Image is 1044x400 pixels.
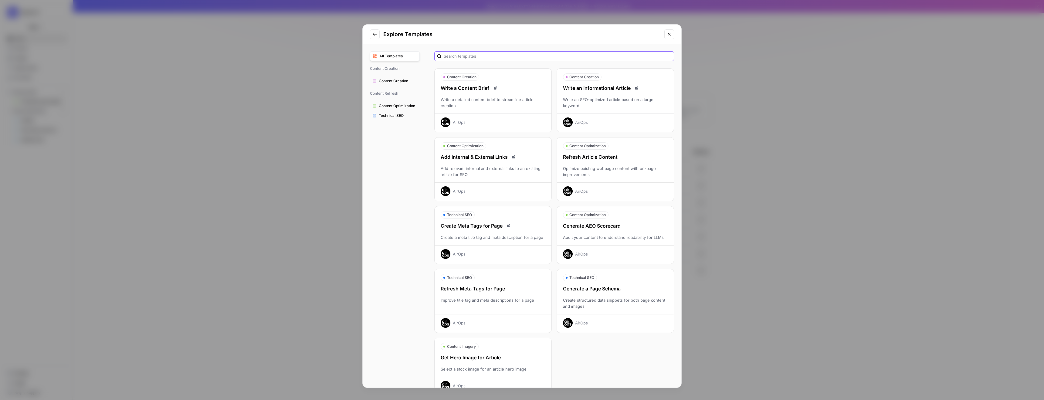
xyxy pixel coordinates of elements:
[434,269,552,333] button: Technical SEORefresh Meta Tags for PageImprove title tag and meta descriptions for a pageAirOps
[370,51,420,61] button: All Templates
[557,222,674,229] div: Generate AEO Scorecard
[569,74,599,80] span: Content Creation
[370,88,420,99] span: Content Refresh
[435,285,551,292] div: Refresh Meta Tags for Page
[447,344,476,349] span: Content Imagery
[435,84,551,92] div: Write a Content Brief
[435,234,551,240] div: Create a meta title tag and meta description for a page
[633,84,640,92] a: Read docs
[510,153,517,161] a: Read docs
[435,297,551,309] div: Improve title tag and meta descriptions for a page
[370,29,380,39] button: Go to previous step
[453,383,466,389] div: AirOps
[435,153,551,161] div: Add Internal & External Links
[435,165,551,178] div: Add relevant internal and external links to an existing article for SEO
[453,119,466,125] div: AirOps
[370,63,420,74] span: Content Creation
[434,68,552,132] button: Content CreationWrite a Content BriefRead docsWrite a detailed content brief to streamline articl...
[444,53,671,59] input: Search templates
[575,188,588,194] div: AirOps
[435,222,551,229] div: Create Meta Tags for Page
[664,29,674,39] button: Close modal
[370,101,420,111] button: Content Optimization
[492,84,499,92] a: Read docs
[434,338,552,396] button: Content ImageryGet Hero Image for ArticleSelect a stock image for an article hero imageAirOps
[379,103,417,109] span: Content Optimization
[435,366,551,372] div: Select a stock image for an article hero image
[379,113,417,118] span: Technical SEO
[434,137,552,201] button: Content OptimizationAdd Internal & External LinksRead docsAdd relevant internal and external link...
[379,78,417,84] span: Content Creation
[557,297,674,309] div: Create structured data snippets for both page content and images
[569,275,594,280] span: Technical SEO
[575,119,588,125] div: AirOps
[435,354,551,361] div: Get Hero Image for Article
[569,212,606,218] span: Content Optimization
[557,285,674,292] div: Generate a Page Schema
[447,143,483,149] span: Content Optimization
[575,320,588,326] div: AirOps
[557,68,674,132] button: Content CreationWrite an Informational ArticleRead docsWrite an SEO-optimized article based on a ...
[557,84,674,92] div: Write an Informational Article
[569,143,606,149] span: Content Optimization
[557,97,674,109] div: Write an SEO-optimized article based on a target keyword
[447,212,472,218] span: Technical SEO
[505,222,512,229] a: Read docs
[370,76,420,86] button: Content Creation
[557,165,674,178] div: Optimize existing webpage content with on-page improvements
[453,320,466,326] div: AirOps
[383,30,661,39] h2: Explore Templates
[447,74,476,80] span: Content Creation
[557,269,674,333] button: Technical SEOGenerate a Page SchemaCreate structured data snippets for both page content and imag...
[575,251,588,257] div: AirOps
[434,206,552,264] button: Technical SEOCreate Meta Tags for PageRead docsCreate a meta title tag and meta description for a...
[557,206,674,264] button: Content OptimizationGenerate AEO ScorecardAudit your content to understand readability for LLMsAi...
[379,53,417,59] span: All Templates
[453,188,466,194] div: AirOps
[447,275,472,280] span: Technical SEO
[370,111,420,120] button: Technical SEO
[453,251,466,257] div: AirOps
[557,153,674,161] div: Refresh Article Content
[557,137,674,201] button: Content OptimizationRefresh Article ContentOptimize existing webpage content with on-page improve...
[435,97,551,109] div: Write a detailed content brief to streamline article creation
[557,234,674,240] div: Audit your content to understand readability for LLMs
